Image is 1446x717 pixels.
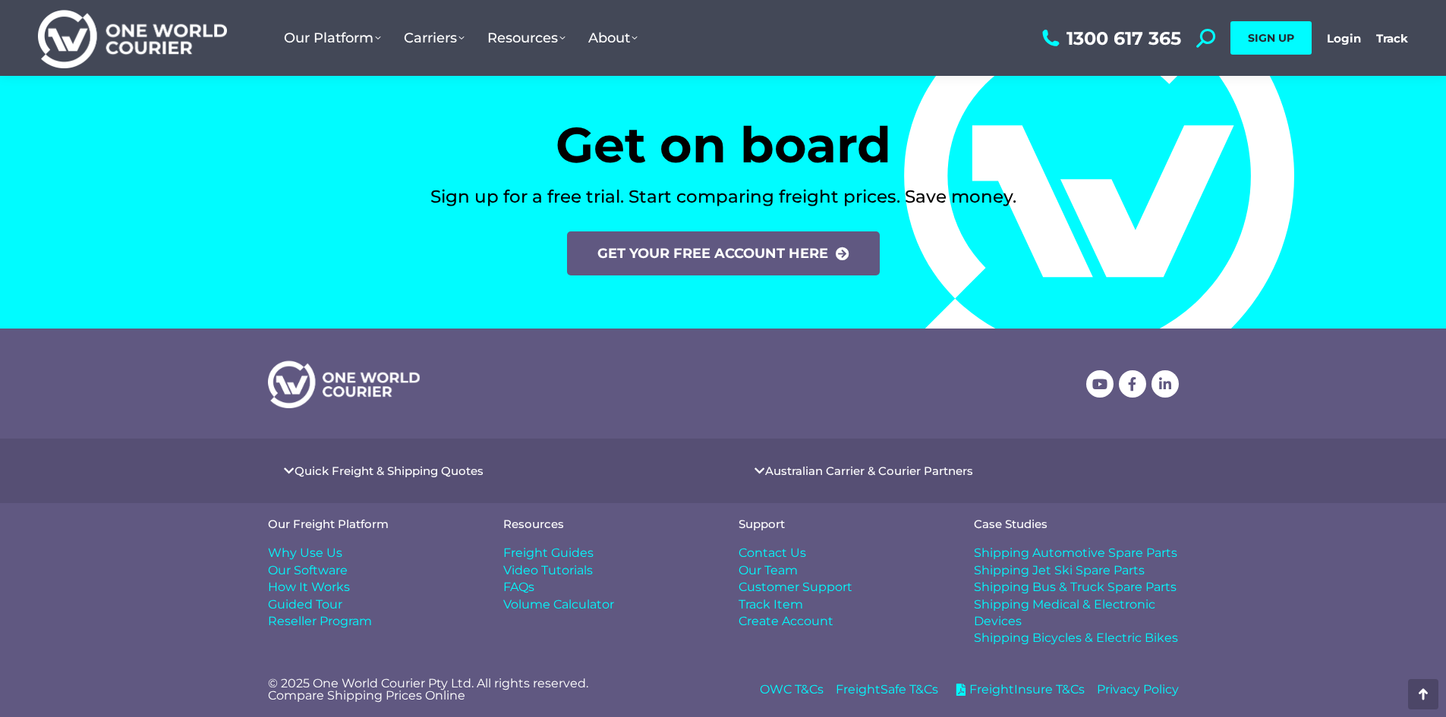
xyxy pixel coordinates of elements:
span: Shipping Bus & Truck Spare Parts [974,579,1177,596]
span: FreightInsure T&Cs [966,681,1085,698]
a: Login [1327,31,1361,46]
span: Why Use Us [268,545,342,561]
span: Resources [487,30,565,46]
a: Volume Calculator [503,596,708,613]
h4: Case Studies [974,518,1179,530]
span: About [588,30,638,46]
a: Guided Tour [268,596,473,613]
a: Privacy Policy [1097,681,1179,698]
a: Track [1376,31,1408,46]
span: Shipping Jet Ski Spare Parts [974,562,1145,579]
h2: Get on board [268,120,1179,169]
span: Our Software [268,562,348,579]
a: FAQs [503,579,708,596]
a: Our Platform [273,14,392,61]
a: Shipping Bus & Truck Spare Parts [974,579,1179,596]
h4: Our Freight Platform [268,518,473,530]
a: Shipping Bicycles & Electric Bikes [974,630,1179,646]
span: Track Item [739,596,803,613]
a: FreightSafe T&Cs [836,681,938,698]
a: Carriers [392,14,476,61]
a: Quick Freight & Shipping Quotes [295,465,484,476]
a: How It Works [268,579,473,596]
a: Create Account [739,613,944,630]
h4: Resources [503,518,708,530]
img: One World Courier [38,8,227,69]
h3: Sign up for a free trial. Start comparing freight prices. Save money. [268,184,1179,209]
a: Reseller Program [268,613,473,630]
a: Get your free account here [567,231,880,275]
a: Track Item [739,596,944,613]
a: 1300 617 365 [1038,29,1181,48]
span: Create Account [739,613,833,630]
span: Carriers [404,30,465,46]
span: Freight Guides [503,545,594,561]
a: Video Tutorials [503,562,708,579]
span: SIGN UP [1248,31,1294,45]
span: Our Platform [284,30,381,46]
span: Video Tutorials [503,562,593,579]
span: Shipping Bicycles & Electric Bikes [974,630,1178,646]
a: Freight Guides [503,545,708,561]
a: Why Use Us [268,545,473,561]
a: About [577,14,649,61]
p: © 2025 One World Courier Pty Ltd. All rights reserved. Compare Shipping Prices Online [268,678,708,702]
a: OWC T&Cs [760,681,824,698]
a: Shipping Jet Ski Spare Parts [974,562,1179,579]
span: Our Team [739,562,798,579]
a: Contact Us [739,545,944,561]
a: Customer Support [739,579,944,596]
span: Reseller Program [268,613,372,630]
a: Shipping Medical & Electronic Devices [974,596,1179,631]
h4: Support [739,518,944,530]
span: FAQs [503,579,534,596]
span: Contact Us [739,545,806,561]
span: Guided Tour [268,596,342,613]
a: Shipping Automotive Spare Parts [974,545,1179,561]
a: Our Team [739,562,944,579]
a: Australian Carrier & Courier Partners [765,465,973,476]
a: SIGN UP [1230,21,1312,55]
span: How It Works [268,579,350,596]
span: Shipping Automotive Spare Parts [974,545,1177,561]
a: Resources [476,14,577,61]
span: Volume Calculator [503,596,614,613]
a: Our Software [268,562,473,579]
a: FreightInsure T&Cs [950,681,1085,698]
span: Customer Support [739,579,852,596]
